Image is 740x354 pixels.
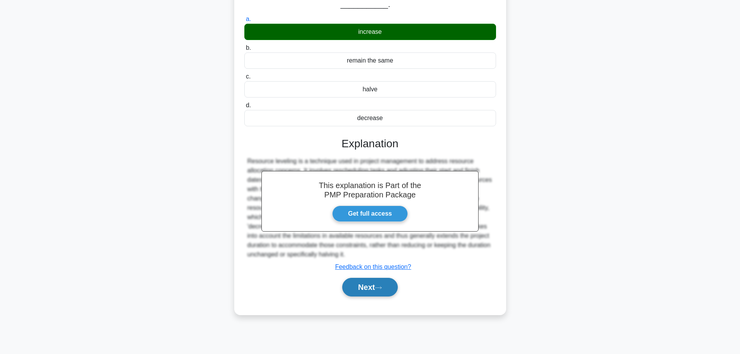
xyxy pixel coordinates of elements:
a: Feedback on this question? [335,263,411,270]
div: decrease [244,110,496,126]
span: c. [246,73,251,80]
span: b. [246,44,251,51]
button: Next [342,278,398,296]
div: Resource leveling is a technique used in project management to address resource allocation concer... [247,157,493,259]
a: Get full access [332,206,408,222]
span: d. [246,102,251,108]
div: remain the same [244,52,496,69]
div: halve [244,81,496,98]
span: a. [246,16,251,22]
h3: Explanation [249,137,491,150]
div: increase [244,24,496,40]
